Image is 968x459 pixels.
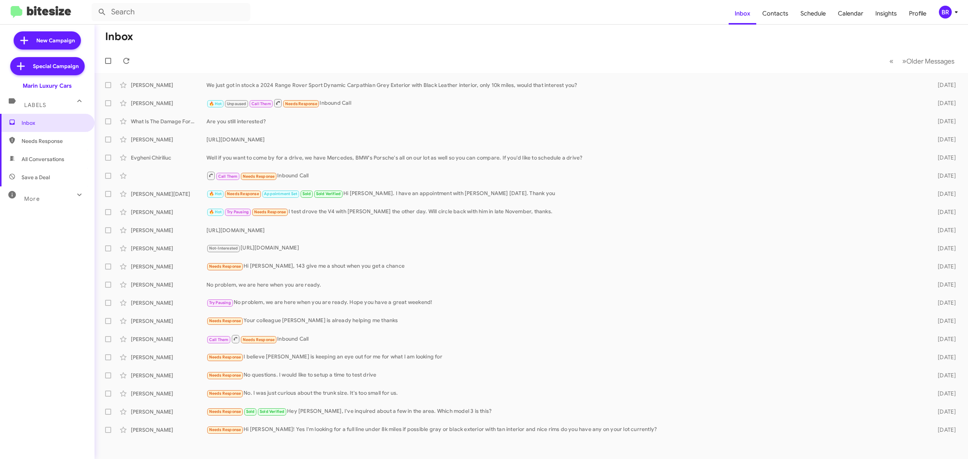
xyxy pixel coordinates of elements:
[206,81,923,89] div: We just got in stock a 2024 Range Rover Sport Dynamic Carpathian Grey Exterior with Black Leather...
[206,208,923,216] div: I test drove the V4 with [PERSON_NAME] the other day. Will circle back with him in late November,...
[923,99,962,107] div: [DATE]
[209,101,222,106] span: 🔥 Hot
[923,317,962,325] div: [DATE]
[10,57,85,75] a: Special Campaign
[246,409,255,414] span: Sold
[885,53,959,69] nav: Page navigation example
[131,335,206,343] div: [PERSON_NAME]
[14,31,81,50] a: New Campaign
[131,317,206,325] div: [PERSON_NAME]
[131,408,206,416] div: [PERSON_NAME]
[243,174,275,179] span: Needs Response
[209,318,241,323] span: Needs Response
[33,62,79,70] span: Special Campaign
[131,81,206,89] div: [PERSON_NAME]
[923,299,962,307] div: [DATE]
[923,154,962,161] div: [DATE]
[227,101,247,106] span: Unpaused
[131,390,206,397] div: [PERSON_NAME]
[923,372,962,379] div: [DATE]
[939,6,952,19] div: BR
[932,6,960,19] button: BR
[24,102,46,109] span: Labels
[206,298,923,307] div: No problem, we are here when you are ready. Hope you have a great weekend!
[923,81,962,89] div: [DATE]
[227,191,259,196] span: Needs Response
[869,3,903,25] a: Insights
[209,209,222,214] span: 🔥 Hot
[131,208,206,216] div: [PERSON_NAME]
[885,53,898,69] button: Previous
[36,37,75,44] span: New Campaign
[923,335,962,343] div: [DATE]
[206,226,923,234] div: [URL][DOMAIN_NAME]
[923,281,962,288] div: [DATE]
[206,389,923,398] div: No. I was just curious about the trunk size. It's too small for us.
[923,354,962,361] div: [DATE]
[206,334,923,344] div: Inbound Call
[22,174,50,181] span: Save a Deal
[832,3,869,25] a: Calendar
[206,281,923,288] div: No problem, we are here when you are ready.
[902,56,906,66] span: »
[131,226,206,234] div: [PERSON_NAME]
[260,409,285,414] span: Sold Verified
[131,263,206,270] div: [PERSON_NAME]
[243,337,275,342] span: Needs Response
[218,174,238,179] span: Call Them
[903,3,932,25] a: Profile
[729,3,756,25] a: Inbox
[206,171,923,180] div: Inbound Call
[22,155,64,163] span: All Conversations
[209,264,241,269] span: Needs Response
[906,57,954,65] span: Older Messages
[131,354,206,361] div: [PERSON_NAME]
[923,408,962,416] div: [DATE]
[756,3,794,25] a: Contacts
[209,391,241,396] span: Needs Response
[923,136,962,143] div: [DATE]
[923,226,962,234] div: [DATE]
[923,426,962,434] div: [DATE]
[24,195,40,202] span: More
[131,372,206,379] div: [PERSON_NAME]
[254,209,286,214] span: Needs Response
[206,353,923,361] div: I believe [PERSON_NAME] is keeping an eye out for me for what I am looking for
[22,119,86,127] span: Inbox
[206,244,923,253] div: [URL][DOMAIN_NAME]
[264,191,297,196] span: Appointment Set
[794,3,832,25] a: Schedule
[22,137,86,145] span: Needs Response
[209,246,238,251] span: Not-Interested
[209,337,229,342] span: Call Them
[923,118,962,125] div: [DATE]
[131,299,206,307] div: [PERSON_NAME]
[206,189,923,198] div: Hi [PERSON_NAME]. I have an appointment with [PERSON_NAME] [DATE]. Thank you
[923,172,962,180] div: [DATE]
[206,425,923,434] div: Hi [PERSON_NAME]! Yes I'm looking for a full line under 8k miles if possible gray or black exteri...
[131,154,206,161] div: Evgheni Chiriliuc
[209,373,241,378] span: Needs Response
[131,118,206,125] div: What Is The Damage For Accident And P
[302,191,311,196] span: Sold
[206,407,923,416] div: Hey [PERSON_NAME], I've inquired about a few in the area. Which model 3 is this?
[92,3,250,21] input: Search
[316,191,341,196] span: Sold Verified
[251,101,271,106] span: Call Them
[923,390,962,397] div: [DATE]
[105,31,133,43] h1: Inbox
[206,154,923,161] div: Well if you want to come by for a drive, we have Mercedes, BMW's Porsche's all on our lot as well...
[206,118,923,125] div: Are you still interested?
[206,371,923,380] div: No questions. I would like to setup a time to test drive
[23,82,72,90] div: Marin Luxury Cars
[227,209,249,214] span: Try Pausing
[131,99,206,107] div: [PERSON_NAME]
[206,316,923,325] div: Your colleague [PERSON_NAME] is already helping me thanks
[923,245,962,252] div: [DATE]
[206,262,923,271] div: Hi [PERSON_NAME], 143 give me a shout when you get a chance
[206,136,923,143] div: [URL][DOMAIN_NAME]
